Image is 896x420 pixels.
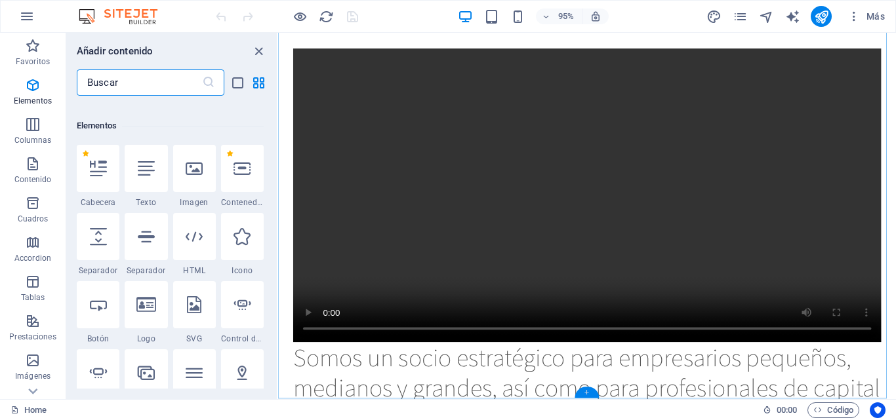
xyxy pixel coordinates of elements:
[807,402,859,418] button: Código
[292,9,308,24] button: Haz clic para salir del modo de previsualización y seguir editando
[173,281,216,344] div: SVG
[786,405,788,415] span: :
[575,387,599,398] div: +
[319,9,334,24] i: Volver a cargar página
[21,292,45,303] p: Tablas
[251,75,266,90] button: grid-view
[221,334,264,344] span: Control deslizante de imágenes
[77,213,119,276] div: Separador
[77,265,119,276] span: Separador
[226,150,234,157] span: Eliminar de favoritos
[759,9,774,24] i: Navegador
[77,334,119,344] span: Botón
[870,402,886,418] button: Usercentrics
[318,9,334,24] button: reload
[536,9,582,24] button: 95%
[733,9,748,24] i: Páginas (Ctrl+Alt+S)
[842,6,890,27] button: Más
[77,145,119,208] div: Cabecera
[125,265,167,276] span: Separador
[14,135,52,145] p: Columnas
[173,334,216,344] span: SVG
[18,214,49,224] p: Cuadros
[221,213,264,276] div: Icono
[14,253,51,263] p: Accordion
[125,197,167,208] span: Texto
[221,281,264,344] div: Control deslizante de imágenes
[9,332,56,342] p: Prestaciones
[732,9,748,24] button: pages
[173,265,216,276] span: HTML
[77,197,119,208] span: Cabecera
[16,56,50,67] p: Favoritos
[221,265,264,276] span: Icono
[777,402,797,418] span: 00 00
[125,145,167,208] div: Texto
[814,9,829,24] i: Publicar
[758,9,774,24] button: navigator
[82,150,89,157] span: Eliminar de favoritos
[14,96,52,106] p: Elementos
[706,9,722,24] button: design
[811,6,832,27] button: publish
[251,43,266,59] button: close panel
[77,43,153,59] h6: Añadir contenido
[77,281,119,344] div: Botón
[15,371,51,381] p: Imágenes
[77,118,264,134] h6: Elementos
[77,69,202,96] input: Buscar
[125,213,167,276] div: Separador
[847,10,885,23] span: Más
[784,9,800,24] button: text_generator
[125,281,167,344] div: Logo
[556,9,577,24] h6: 95%
[813,402,853,418] span: Código
[75,9,174,24] img: Editor Logo
[706,9,722,24] i: Diseño (Ctrl+Alt+Y)
[14,174,52,185] p: Contenido
[785,9,800,24] i: AI Writer
[173,213,216,276] div: HTML
[763,402,798,418] h6: Tiempo de la sesión
[221,197,264,208] span: Contenedor
[125,334,167,344] span: Logo
[230,75,245,90] button: list-view
[173,197,216,208] span: Imagen
[590,10,601,22] i: Al redimensionar, ajustar el nivel de zoom automáticamente para ajustarse al dispositivo elegido.
[221,145,264,208] div: Contenedor
[173,145,216,208] div: Imagen
[10,402,47,418] a: Haz clic para cancelar la selección y doble clic para abrir páginas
